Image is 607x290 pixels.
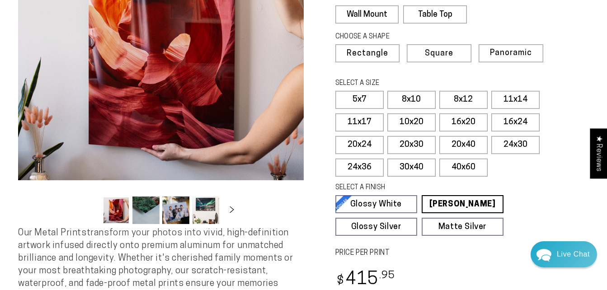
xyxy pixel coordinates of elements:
label: Table Top [403,5,467,23]
label: 24x30 [491,136,540,154]
label: 20x40 [439,136,488,154]
div: Contact Us Directly [557,241,590,267]
label: 24x36 [335,159,384,177]
span: $ [337,275,344,287]
span: Rectangle [347,50,388,58]
label: 40x60 [439,159,488,177]
span: Panoramic [490,49,532,57]
legend: CHOOSE A SHAPE [335,32,460,42]
button: Load image 4 in gallery view [192,196,219,224]
a: [PERSON_NAME] [422,195,503,213]
label: 20x30 [387,136,436,154]
button: Load image 1 in gallery view [103,196,130,224]
a: Glossy Silver [335,218,417,236]
label: 8x12 [439,91,488,109]
button: Load image 2 in gallery view [132,196,160,224]
bdi: 415 [335,271,395,289]
legend: SELECT A SIZE [335,79,484,89]
label: 30x40 [387,159,436,177]
label: 11x17 [335,113,384,131]
button: Slide right [222,200,242,220]
label: 16x20 [439,113,488,131]
label: Wall Mount [335,5,399,23]
label: 5x7 [335,91,384,109]
a: Matte Silver [422,218,503,236]
a: Glossy White [335,195,417,213]
label: 8x10 [387,91,436,109]
label: 10x20 [387,113,436,131]
button: Slide left [80,200,100,220]
label: 20x24 [335,136,384,154]
label: 11x14 [491,91,540,109]
label: 16x24 [491,113,540,131]
sup: .95 [379,271,395,281]
label: PRICE PER PRINT [335,248,589,258]
button: Load image 3 in gallery view [162,196,189,224]
div: Click to open Judge.me floating reviews tab [590,128,607,178]
span: Square [425,50,453,58]
div: Chat widget toggle [531,241,597,267]
legend: SELECT A FINISH [335,183,484,193]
